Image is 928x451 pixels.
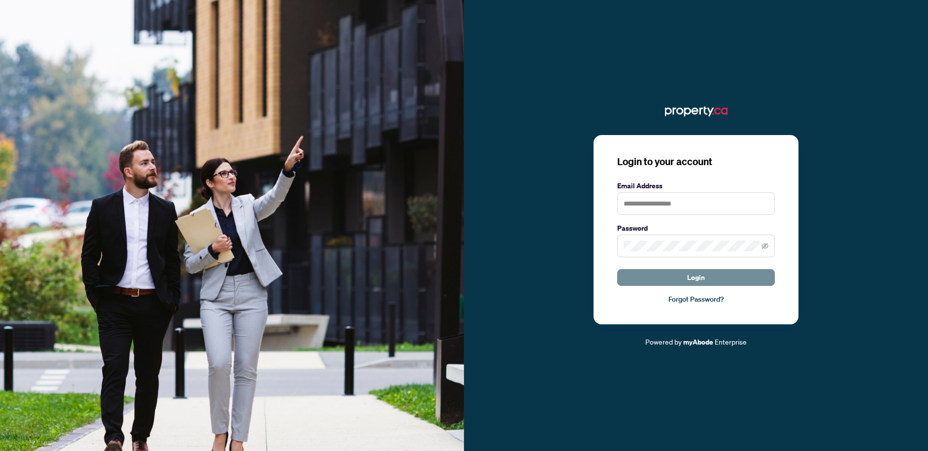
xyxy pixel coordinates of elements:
[617,180,775,191] label: Email Address
[715,337,747,346] span: Enterprise
[617,223,775,234] label: Password
[687,270,705,285] span: Login
[683,337,713,347] a: myAbode
[617,155,775,169] h3: Login to your account
[645,337,682,346] span: Powered by
[762,243,768,249] span: eye-invisible
[617,269,775,286] button: Login
[617,294,775,305] a: Forgot Password?
[665,104,728,119] img: ma-logo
